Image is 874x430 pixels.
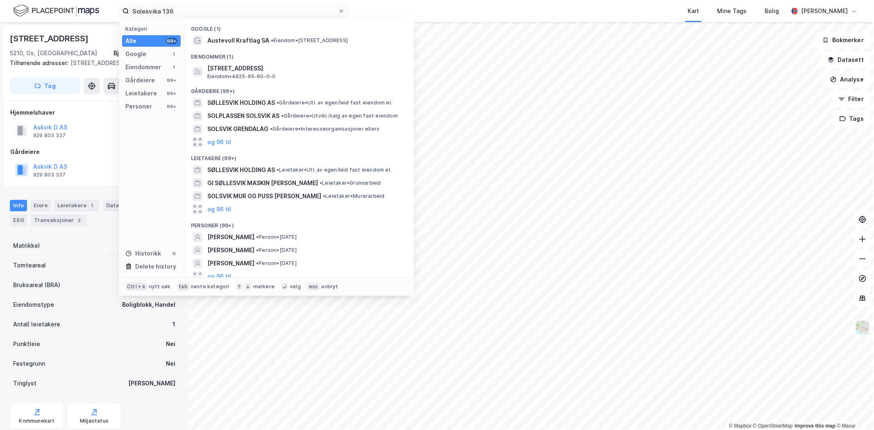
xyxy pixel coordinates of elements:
div: markere [253,283,275,290]
a: Mapbox [729,423,751,429]
span: • [320,180,322,186]
div: 99+ [166,38,177,44]
button: Analyse [823,71,871,88]
span: Leietaker • Utl. av egen/leid fast eiendom el. [277,167,391,173]
span: • [256,247,259,253]
div: Eiendommer [125,62,161,72]
a: Improve this map [795,423,835,429]
span: Gårdeiere • Utvikl./salg av egen fast eiendom [281,113,398,119]
div: Tomteareal [13,260,46,270]
div: Ctrl + k [125,283,148,291]
span: Gårdeiere • Utl. av egen/leid fast eiendom el. [277,100,392,106]
span: Person • [DATE] [256,247,297,253]
div: Nei [166,359,175,369]
div: Delete history [135,262,176,272]
div: 0 [171,250,177,257]
span: Eiendom • [STREET_ADDRESS] [271,37,348,44]
div: Tinglyst [13,378,36,388]
div: Info [10,200,27,211]
span: [PERSON_NAME] [207,232,254,242]
span: Tilhørende adresser: [10,59,70,66]
div: Kontrollprogram for chat [833,391,874,430]
button: og 96 til [207,137,231,147]
div: Gårdeiere [125,75,155,85]
span: Austevoll Kraftlag SA [207,36,269,45]
div: Miljøstatus [80,418,109,424]
div: ESG [10,215,27,226]
div: Kommunekart [19,418,54,424]
button: Datasett [821,52,871,68]
div: Personer [125,102,152,111]
button: og 96 til [207,272,231,281]
div: Antall leietakere [13,319,60,329]
span: [STREET_ADDRESS] [207,63,404,73]
div: Leietakere [54,200,100,211]
div: 99+ [166,77,177,84]
div: Festegrunn [13,359,45,369]
a: OpenStreetMap [753,423,793,429]
div: [STREET_ADDRESS] [10,58,172,68]
span: • [271,37,273,43]
div: Eiendommer (1) [184,47,414,62]
button: Bokmerker [815,32,871,48]
div: [STREET_ADDRESS] [10,32,90,45]
div: Alle [125,36,136,46]
span: [PERSON_NAME] [207,245,254,255]
span: SOLPLASSEN SOLSVIK AS [207,111,279,121]
div: Kategori [125,26,181,32]
div: Bolig [765,6,779,16]
span: • [277,167,279,173]
div: Bruksareal (BRA) [13,280,60,290]
div: 1 [171,64,177,70]
div: 1 [173,319,175,329]
button: Tag [10,78,80,94]
div: 929 803 337 [33,132,66,139]
img: Z [855,320,870,335]
div: Google (1) [184,19,414,34]
span: SØLLESVIK HOLDING AS [207,165,275,175]
span: • [256,260,259,266]
button: Filter [831,91,871,107]
div: 929 803 337 [33,172,66,178]
div: Eiendomstype [13,300,54,310]
div: Punktleie [13,339,40,349]
span: Person • [DATE] [256,260,297,267]
div: [PERSON_NAME] [801,6,848,16]
div: avbryt [321,283,338,290]
span: [PERSON_NAME] [207,258,254,268]
span: • [277,100,279,106]
span: SOLSVIK GRENDALAG [207,124,268,134]
span: Leietaker • Grunnarbeid [320,180,381,186]
div: 99+ [166,90,177,97]
div: Hjemmelshaver [10,108,178,118]
div: Gårdeiere (99+) [184,81,414,96]
span: Eiendom • 4625-65-60-0-0 [207,73,275,80]
span: SØLLESVIK HOLDING AS [207,98,275,108]
span: Person • [DATE] [256,234,297,240]
div: esc [307,283,320,291]
div: Matrikkel [13,241,40,251]
span: Gårdeiere • Interesseorganisasjoner ellers [270,126,379,132]
iframe: Chat Widget [833,391,874,430]
span: • [256,234,259,240]
div: Google [125,49,146,59]
div: Mine Tags [717,6,747,16]
div: 2 [75,216,84,224]
div: nytt søk [149,283,171,290]
div: Gårdeiere [10,147,178,157]
span: • [323,193,325,199]
div: Leietakere [125,88,157,98]
div: Bjørnafjorden, 54/280 [114,48,179,58]
div: tab [177,283,189,291]
div: 1 [171,51,177,57]
div: Kart [688,6,699,16]
div: Nei [166,339,175,349]
div: Personer (99+) [184,216,414,231]
button: og 96 til [207,204,231,214]
input: Søk på adresse, matrikkel, gårdeiere, leietakere eller personer [129,5,338,17]
div: Eiere [30,200,51,211]
span: SOLSVIK MUR OG PUSS [PERSON_NAME] [207,191,321,201]
div: [PERSON_NAME] [128,378,175,388]
span: Leietaker • Murerarbeid [323,193,384,199]
div: Transaksjoner [31,215,87,226]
